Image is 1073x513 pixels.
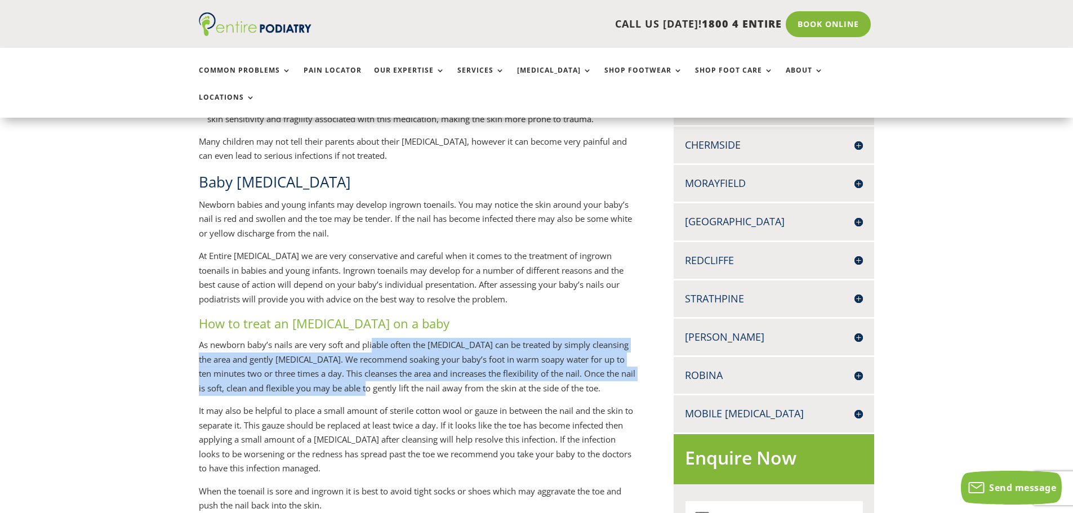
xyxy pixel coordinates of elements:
[685,368,863,382] h4: Robina
[355,17,782,32] p: CALL US [DATE]!
[685,215,863,229] h4: [GEOGRAPHIC_DATA]
[199,249,637,315] p: At Entire [MEDICAL_DATA] we are very conservative and careful when it comes to the treatment of i...
[695,66,773,91] a: Shop Foot Care
[685,330,863,344] h4: [PERSON_NAME]
[961,471,1062,505] button: Send message
[786,11,871,37] a: Book Online
[199,198,637,249] p: Newborn babies and young infants may develop ingrown toenails. You may notice the skin around you...
[685,292,863,306] h4: Strathpine
[685,445,863,476] h2: Enquire Now
[604,66,683,91] a: Shop Footwear
[685,138,863,152] h4: Chermside
[199,12,311,36] img: logo (1)
[702,17,782,30] span: 1800 4 ENTIRE
[199,27,311,38] a: Entire Podiatry
[199,338,637,404] p: As newborn baby’s nails are very soft and pliable often the [MEDICAL_DATA] can be treated by simp...
[457,66,505,91] a: Services
[374,66,445,91] a: Our Expertise
[199,93,255,118] a: Locations
[517,66,592,91] a: [MEDICAL_DATA]
[786,66,823,91] a: About
[685,407,863,421] h4: Mobile [MEDICAL_DATA]
[685,253,863,267] h4: Redcliffe
[685,176,863,190] h4: Morayfield
[199,404,637,484] p: It may also be helpful to place a small amount of sterile cotton wool or gauze in between the nai...
[199,66,291,91] a: Common Problems
[199,315,637,338] h3: How to treat an [MEDICAL_DATA] on a baby
[199,135,637,172] p: Many children may not tell their parents about their [MEDICAL_DATA], however it can become very p...
[989,481,1056,494] span: Send message
[199,172,637,198] h2: Baby [MEDICAL_DATA]
[304,66,362,91] a: Pain Locator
